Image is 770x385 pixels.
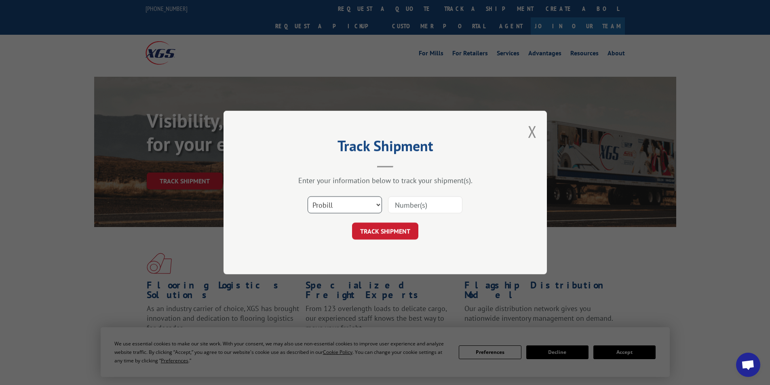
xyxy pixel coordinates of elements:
div: Enter your information below to track your shipment(s). [264,176,506,185]
h2: Track Shipment [264,140,506,156]
button: Close modal [528,121,537,142]
div: Open chat [736,353,760,377]
input: Number(s) [388,196,462,213]
button: TRACK SHIPMENT [352,223,418,240]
